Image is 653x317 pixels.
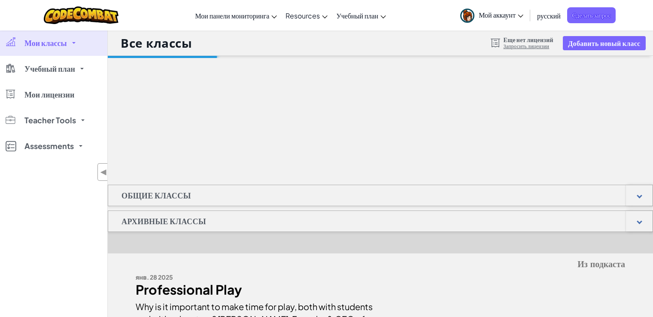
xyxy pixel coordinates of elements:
[336,11,378,20] span: Учебный план
[191,4,281,27] a: Мои панели мониторинга
[100,166,107,178] span: ◀
[24,116,76,124] span: Teacher Tools
[285,11,320,20] span: Resources
[121,35,192,51] h1: Все классы
[504,36,553,43] span: Еще нет лицензий
[136,271,374,283] div: янв. 28 2025
[479,10,523,19] span: Мой аккаунт
[108,210,219,232] h1: Архивные классы
[533,4,565,27] a: русский
[460,9,474,23] img: avatar
[44,6,119,24] img: CodeCombat logo
[332,4,390,27] a: Учебный план
[456,2,528,29] a: Мой аккаунт
[136,283,374,296] div: Professional Play
[24,142,74,150] span: Assessments
[24,65,75,73] span: Учебный план
[567,7,616,23] a: Сделать запрос
[24,91,74,98] span: Мои лицензии
[563,36,645,50] button: Добавить новый класс
[281,4,332,27] a: Resources
[108,185,204,206] h1: Общие классы
[195,11,269,20] span: Мои панели мониторинга
[24,39,67,47] span: Мои классы
[136,258,625,271] h5: Из подкаста
[537,11,561,20] span: русский
[504,43,553,50] a: Запросить лицензии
